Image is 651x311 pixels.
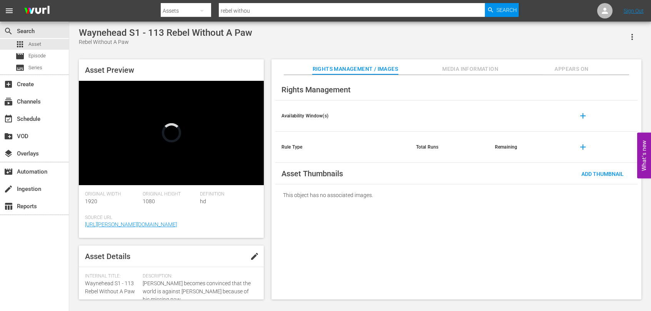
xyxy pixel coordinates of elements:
[410,132,489,163] th: Total Runs
[578,142,588,152] span: add
[574,138,592,156] button: add
[18,2,55,20] img: ans4CAIJ8jUAAAAAAAAAAAAAAAAAAAAAAAAgQb4GAAAAAAAAAAAAAAAAAAAAAAAAJMjXAAAAAAAAAAAAAAAAAAAAAAAAgAT5G...
[4,114,13,124] span: Schedule
[543,64,600,74] span: Appears On
[200,198,206,204] span: hd
[85,215,254,221] span: Source Url
[143,273,254,279] span: Description:
[4,27,13,36] span: Search
[85,252,130,261] span: Asset Details
[574,107,592,125] button: add
[85,221,177,227] a: [URL][PERSON_NAME][DOMAIN_NAME]
[143,198,155,204] span: 1080
[281,169,343,178] span: Asset Thumbnails
[143,279,254,304] span: [PERSON_NAME] becomes convinced that the world is against [PERSON_NAME] because of his missing paw.
[637,133,651,179] button: Open Feedback Widget
[85,65,134,75] span: Asset Preview
[28,40,41,48] span: Asset
[313,64,398,74] span: Rights Management / Images
[79,27,252,38] div: Waynehead S1 - 113 Rebel Without A Paw
[485,3,519,17] button: Search
[5,6,14,15] span: menu
[15,52,25,61] span: Episode
[200,191,254,197] span: Definition
[85,280,135,294] span: Waynehead S1 - 113 Rebel Without A Paw
[4,202,13,211] span: Reports
[143,191,196,197] span: Original Height
[4,97,13,106] span: Channels
[575,167,630,181] button: Add Thumbnail
[15,40,25,49] span: Asset
[28,64,42,72] span: Series
[85,273,139,279] span: Internal Title:
[85,191,139,197] span: Original Width
[250,252,259,261] span: edit
[281,85,351,94] span: Rights Management
[575,171,630,177] span: Add Thumbnail
[275,132,410,163] th: Rule Type
[578,111,588,120] span: add
[4,132,13,141] span: VOD
[4,80,13,89] span: Create
[496,3,517,17] span: Search
[79,38,252,46] div: Rebel Without A Paw
[489,132,568,163] th: Remaining
[4,167,13,176] span: Automation
[245,247,264,266] button: edit
[4,149,13,158] span: Overlays
[4,184,13,194] span: Ingestion
[28,52,46,60] span: Episode
[79,81,264,185] div: Video Player
[441,64,499,74] span: Media Information
[624,8,644,14] a: Sign Out
[85,198,97,204] span: 1920
[275,100,410,132] th: Availability Window(s)
[275,184,638,206] div: This object has no associated images.
[15,63,25,72] span: Series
